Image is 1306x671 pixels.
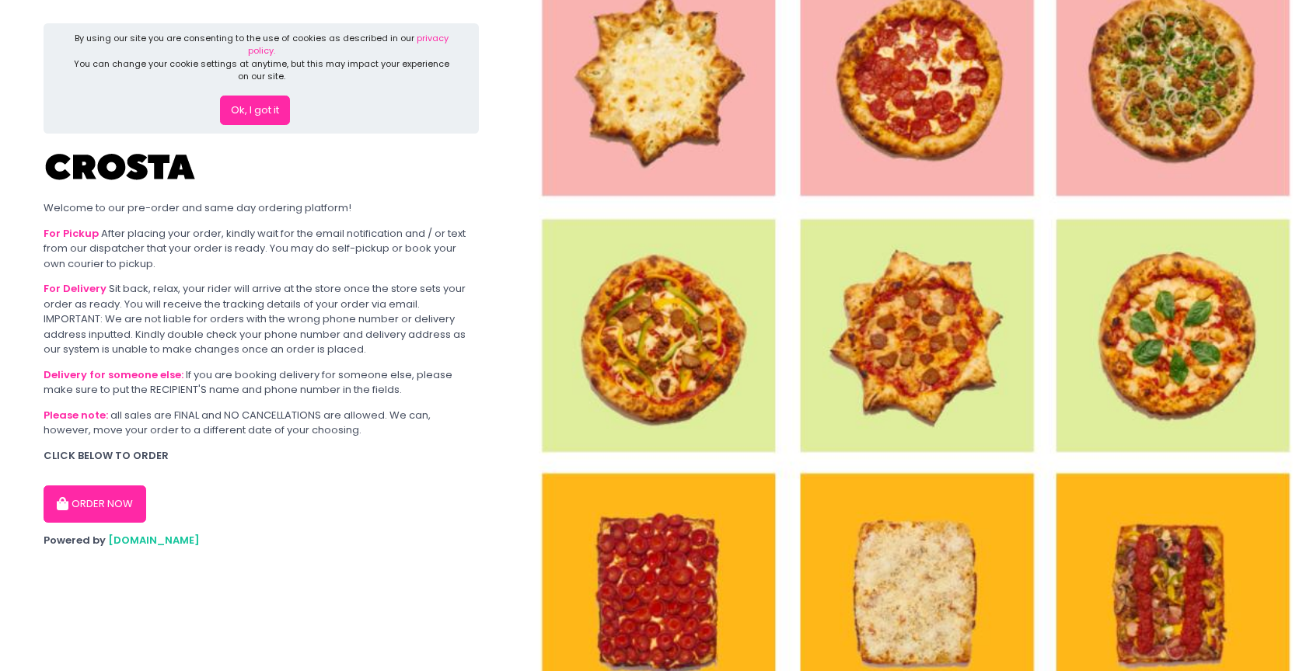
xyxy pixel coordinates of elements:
div: After placing your order, kindly wait for the email notification and / or text from our dispatche... [44,226,479,272]
div: CLICK BELOW TO ORDER [44,448,479,464]
div: all sales are FINAL and NO CANCELLATIONS are allowed. We can, however, move your order to a diffe... [44,408,479,438]
a: privacy policy. [248,32,449,57]
div: Welcome to our pre-order and same day ordering platform! [44,200,479,216]
div: By using our site you are consenting to the use of cookies as described in our You can change you... [70,32,453,83]
b: Delivery for someone else: [44,367,183,382]
div: If you are booking delivery for someone else, please make sure to put the RECIPIENT'S name and ph... [44,367,479,398]
b: For Pickup [44,226,99,241]
div: Powered by [44,533,479,548]
img: Crosta Pizzeria [44,144,199,190]
a: [DOMAIN_NAME] [108,533,200,548]
button: ORDER NOW [44,485,146,523]
b: Please note: [44,408,108,422]
button: Ok, I got it [220,96,290,125]
b: For Delivery [44,281,107,296]
div: Sit back, relax, your rider will arrive at the store once the store sets your order as ready. You... [44,281,479,357]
